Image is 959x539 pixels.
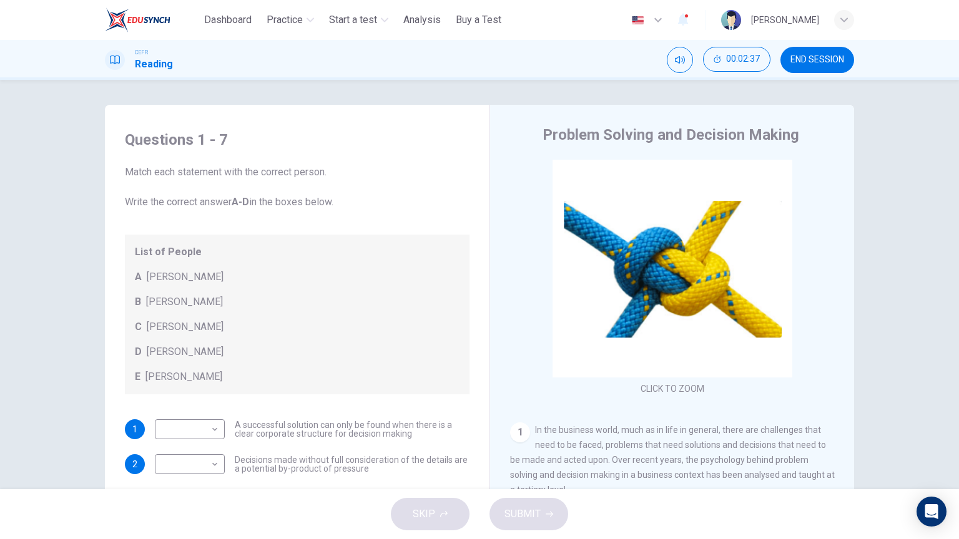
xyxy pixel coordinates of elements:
[726,54,760,64] span: 00:02:37
[510,425,835,495] span: In the business world, much as in life in general, there are challenges that need to be faced, pr...
[135,344,142,359] span: D
[451,9,506,31] button: Buy a Test
[147,344,224,359] span: [PERSON_NAME]
[721,10,741,30] img: Profile picture
[780,47,854,73] button: END SESSION
[135,319,142,334] span: C
[132,460,137,469] span: 2
[125,130,470,150] h4: Questions 1 - 7
[329,12,377,27] span: Start a test
[135,48,148,57] span: CEFR
[618,264,727,294] button: Click to Zoom
[125,165,470,210] span: Match each statement with the correct person. Write the correct answer in the boxes below.
[790,55,844,65] span: END SESSION
[403,12,441,27] span: Analysis
[199,9,257,31] button: Dashboard
[146,294,223,309] span: [PERSON_NAME]
[232,196,249,208] b: A-D
[917,497,947,527] div: Open Intercom Messenger
[105,7,170,32] img: ELTC logo
[147,319,224,334] span: [PERSON_NAME]
[145,369,222,384] span: [PERSON_NAME]
[135,294,141,309] span: B
[703,47,770,73] div: Hide
[267,12,303,27] span: Practice
[751,12,819,27] div: [PERSON_NAME]
[703,47,770,72] button: 00:02:37
[135,245,460,260] span: List of People
[147,269,224,284] span: [PERSON_NAME]
[204,12,252,27] span: Dashboard
[324,9,393,31] button: Start a test
[132,425,137,434] span: 1
[398,9,446,31] button: Analysis
[667,47,693,73] div: Mute
[543,125,799,145] h4: Problem Solving and Decision Making
[262,9,319,31] button: Practice
[456,12,501,27] span: Buy a Test
[510,422,530,442] div: 1
[135,269,142,284] span: A
[235,455,470,473] span: Decisions made without full consideration of the details are a potential by-product of pressure
[135,369,140,384] span: E
[630,16,646,25] img: en
[135,57,173,72] h1: Reading
[235,420,470,438] span: A successful solution can only be found when there is a clear corporate structure for decision ma...
[105,7,199,32] a: ELTC logo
